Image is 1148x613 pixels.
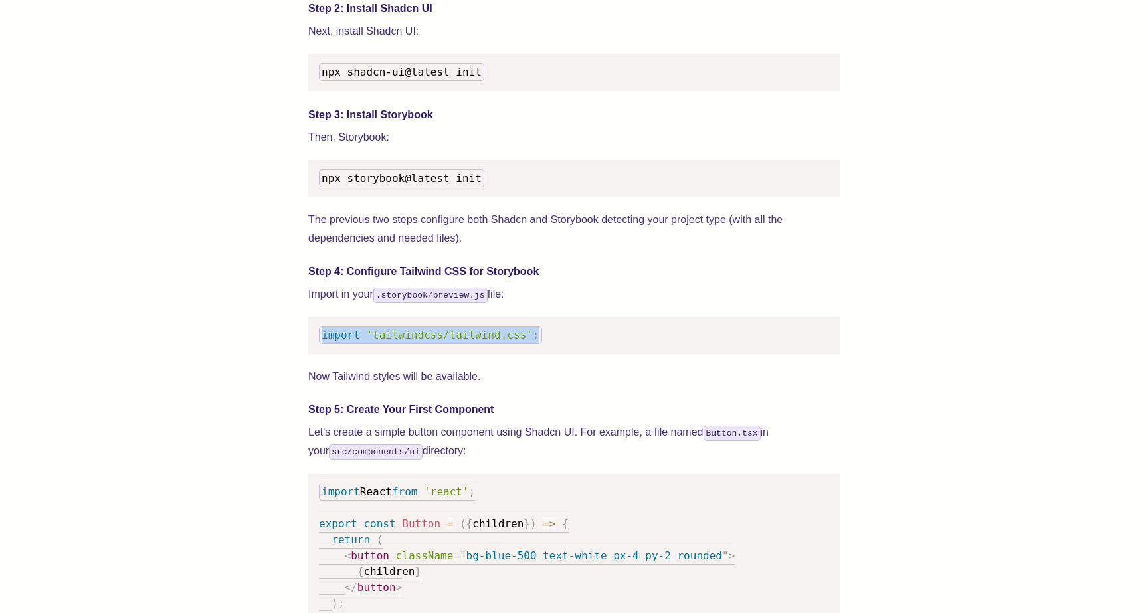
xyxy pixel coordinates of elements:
[357,565,364,578] span: {
[308,285,840,304] p: Import in your file:
[704,426,761,441] code: Button.tsx
[402,517,440,530] span: Button
[396,581,403,594] span: >
[329,444,423,460] code: src/components/ui
[322,66,482,78] span: npx shadcn-ui@latest init
[722,549,729,562] span: "
[308,367,840,386] p: Now Tailwind styles will be available.
[345,549,351,562] span: <
[460,549,466,562] span: "
[357,581,396,594] span: button
[363,565,415,578] span: children
[332,597,338,610] span: )
[396,549,454,562] span: className
[373,288,488,303] code: .storybook/preview.js
[345,581,357,594] span: </
[308,128,840,147] p: Then, Storybook:
[424,485,468,498] span: 'react'
[524,517,530,530] span: }
[377,533,383,546] span: (
[533,329,539,341] span: ;
[338,597,345,610] span: ;
[366,329,532,341] span: 'tailwindcss/tailwind.css'
[319,517,357,530] span: export
[322,485,360,498] span: import
[543,517,555,530] span: =>
[466,517,473,530] span: {
[447,517,454,530] span: =
[363,517,395,530] span: const
[308,1,840,17] h4: Step 2: Install Shadcn UI
[729,549,735,562] span: >
[308,211,840,248] p: The previous two steps configure both Shadcn and Storybook detecting your project type (with all ...
[360,485,392,498] span: React
[562,517,569,530] span: {
[308,107,840,123] h4: Step 3: Install Storybook
[351,549,389,562] span: button
[322,329,360,341] span: import
[415,565,422,578] span: }
[308,423,840,460] p: Let's create a simple button component using Shadcn UI. For example, a file named in your directory:
[332,533,370,546] span: return
[308,22,840,41] p: Next, install Shadcn UI:
[392,485,418,498] span: from
[308,264,840,280] h4: Step 4: Configure Tailwind CSS for Storybook
[460,517,466,530] span: (
[466,549,722,562] span: bg-blue-500 text-white px-4 py-2 rounded
[308,402,840,418] h4: Step 5: Create Your First Component
[453,549,460,562] span: =
[469,485,476,498] span: ;
[472,517,524,530] span: children
[322,172,482,185] span: npx storybook@latest init
[530,517,537,530] span: )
